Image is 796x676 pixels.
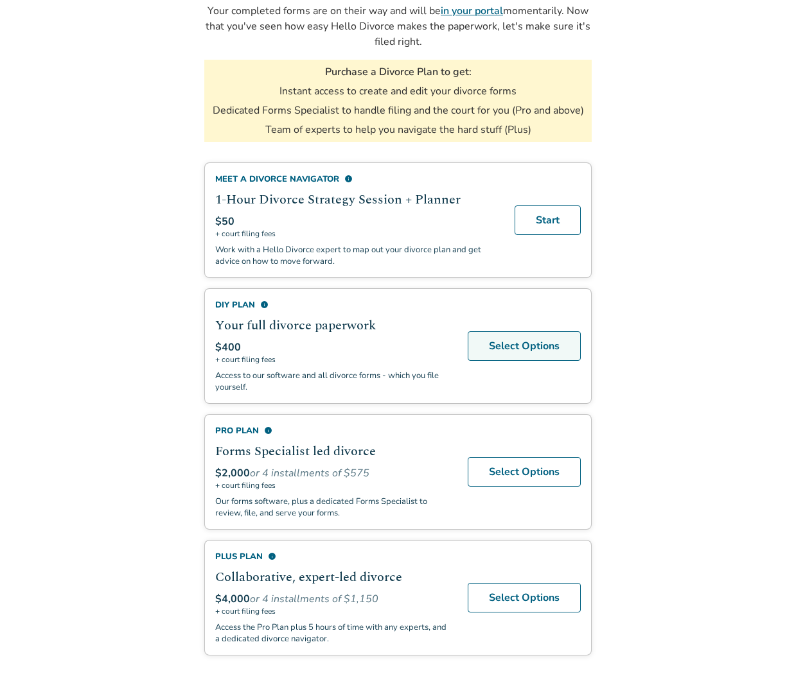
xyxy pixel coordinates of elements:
a: Start [515,205,581,235]
span: + court filing fees [215,606,452,616]
span: $50 [215,214,234,229]
span: + court filing fees [215,480,452,490]
span: info [260,300,269,309]
h3: Purchase a Divorce Plan to get: [325,65,472,79]
h2: Collaborative, expert-led divorce [215,568,452,587]
iframe: Chat Widget [732,614,796,676]
li: Instant access to create and edit your divorce forms [279,84,517,98]
span: info [268,552,276,560]
p: Work with a Hello Divorce expert to map out your divorce plan and get advice on how to move forward. [215,244,499,267]
div: or 4 installments of $1,150 [215,592,452,606]
span: info [344,175,353,183]
h2: 1-Hour Divorce Strategy Session + Planner [215,190,499,209]
p: Our forms software, plus a dedicated Forms Specialist to review, file, and serve your forms. [215,496,452,519]
span: $2,000 [215,466,250,480]
div: or 4 installments of $575 [215,466,452,480]
h2: Your full divorce paperwork [215,316,452,335]
a: Select Options [468,583,581,612]
p: Access to our software and all divorce forms - which you file yourself. [215,370,452,393]
p: Access the Pro Plan plus 5 hours of time with any experts, and a dedicated divorce navigator. [215,621,452,645]
span: info [264,426,272,435]
span: + court filing fees [215,354,452,365]
span: $4,000 [215,592,250,606]
a: in your portal [441,4,503,18]
a: Select Options [468,331,581,361]
h2: Forms Specialist led divorce [215,442,452,461]
li: Team of experts to help you navigate the hard stuff (Plus) [265,123,531,137]
div: DIY Plan [215,299,452,311]
span: + court filing fees [215,229,499,239]
span: $400 [215,340,241,354]
p: Your completed forms are on their way and will be momentarily. Now that you've seen how easy Hell... [204,3,592,49]
div: Pro Plan [215,425,452,437]
div: Plus Plan [215,551,452,562]
div: Meet a divorce navigator [215,173,499,185]
a: Select Options [468,457,581,487]
li: Dedicated Forms Specialist to handle filing and the court for you (Pro and above) [213,103,584,117]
